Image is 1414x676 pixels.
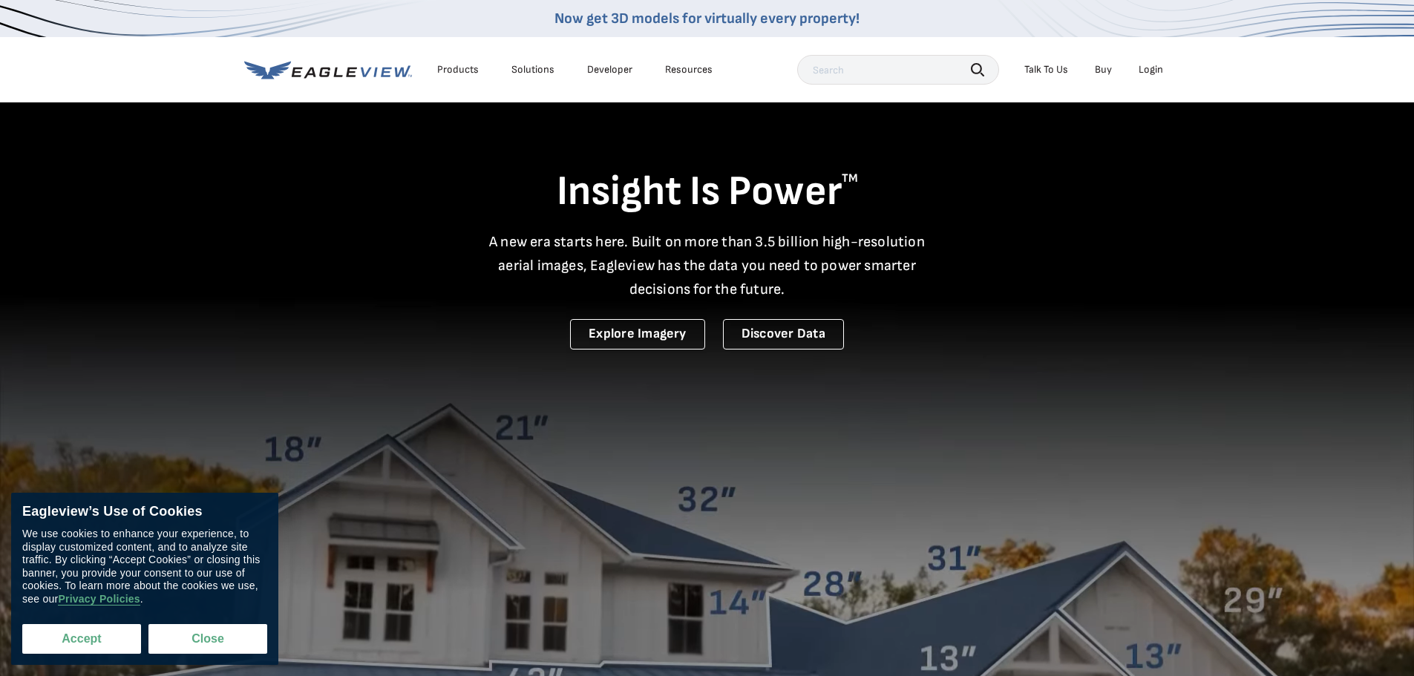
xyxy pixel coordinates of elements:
[1024,63,1068,76] div: Talk To Us
[22,624,141,654] button: Accept
[511,63,554,76] div: Solutions
[22,528,267,606] div: We use cookies to enhance your experience, to display customized content, and to analyze site tra...
[437,63,479,76] div: Products
[723,319,844,350] a: Discover Data
[480,230,935,301] p: A new era starts here. Built on more than 3.5 billion high-resolution aerial images, Eagleview ha...
[58,593,140,606] a: Privacy Policies
[1139,63,1163,76] div: Login
[665,63,713,76] div: Resources
[22,504,267,520] div: Eagleview’s Use of Cookies
[570,319,705,350] a: Explore Imagery
[148,624,267,654] button: Close
[1095,63,1112,76] a: Buy
[244,166,1171,218] h1: Insight Is Power
[797,55,999,85] input: Search
[554,10,860,27] a: Now get 3D models for virtually every property!
[842,171,858,186] sup: TM
[587,63,632,76] a: Developer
